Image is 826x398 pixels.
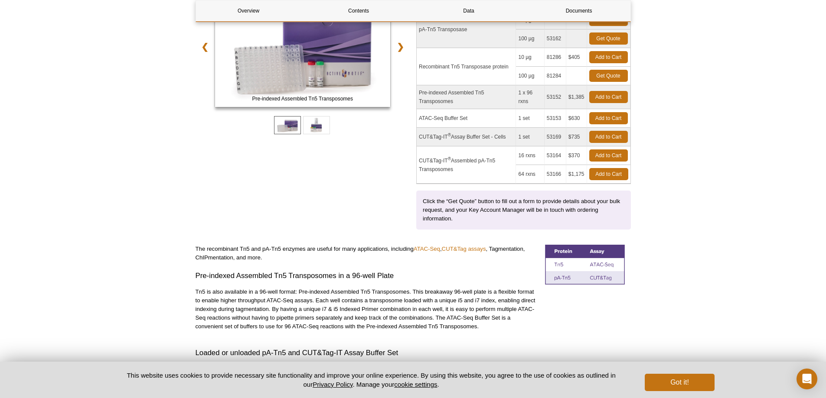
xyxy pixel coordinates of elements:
td: $630 [566,109,587,128]
td: $735 [566,128,587,146]
td: 53169 [545,128,566,146]
a: Add to Cart [589,149,628,162]
sup: ® [448,156,451,161]
a: Add to Cart [589,91,628,103]
td: 100 µg [516,67,544,85]
td: 1 x 96 rxns [516,85,544,109]
p: The recombinant Tn5 and pA-Tn5 enzymes are useful for many applications, including , , Tagmentati... [196,245,539,262]
td: ATAC-Seq Buffer Set [417,109,516,128]
td: 53162 [545,29,566,48]
td: 1 set [516,109,544,128]
a: Add to Cart [589,131,628,143]
a: Data [416,0,522,21]
div: Open Intercom Messenger [797,369,817,389]
td: 81286 [545,48,566,67]
td: pA-Tn5 Transposase [417,11,516,48]
a: ❯ [391,37,410,57]
a: Add to Cart [589,51,628,63]
td: 64 rxns [516,165,544,184]
td: 81284 [545,67,566,85]
h3: Loaded or unloaded pA-Tn5 and CUT&Tag-IT Assay Buffer Set [196,348,631,358]
td: 16 rxns [516,146,544,165]
a: Privacy Policy [313,381,353,388]
h3: Pre-indexed Assembled Tn5 Transposomes in a 96-well Plate [196,271,539,281]
a: Get Quote [589,32,628,45]
td: CUT&Tag-IT Assembled pA-Tn5 Transposomes [417,146,516,184]
button: Got it! [645,374,714,391]
a: Documents [526,0,632,21]
a: Add to Cart [589,112,628,124]
a: Add to Cart [589,168,628,180]
p: This website uses cookies to provide necessary site functionality and improve your online experie... [112,371,631,389]
a: Contents [306,0,411,21]
td: 53164 [545,146,566,165]
td: 53152 [545,85,566,109]
p: Tn5 is also available in a 96-well format: Pre-indexed Assembled Tn5 Transposomes. This breakaway... [196,288,539,331]
td: 53153 [545,109,566,128]
td: $405 [566,48,587,67]
td: 100 µg [516,29,544,48]
td: CUT&Tag-IT Assay Buffer Set - Cells [417,128,516,146]
td: Recombinant Tn5 Transposase protein [417,48,516,85]
td: $1,385 [566,85,587,109]
td: $1,175 [566,165,587,184]
td: 1 set [516,128,544,146]
img: Tn5 and pA-Tn5 comparison table [545,245,625,285]
td: 10 µg [516,48,544,67]
a: Overview [196,0,301,21]
p: Click the “Get Quote” button to fill out a form to provide details about your bulk request, and y... [423,197,624,223]
a: CUT&Tag assays [442,246,486,252]
a: ❮ [196,37,214,57]
button: cookie settings [394,381,437,388]
a: ATAC-Seq [414,246,440,252]
span: Pre-indexed Assembled Tn5 Transposomes [217,94,389,103]
td: Pre-indexed Assembled Tn5 Transposomes [417,85,516,109]
td: 53166 [545,165,566,184]
td: $370 [566,146,587,165]
a: Get Quote [589,70,628,82]
sup: ® [448,133,451,137]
